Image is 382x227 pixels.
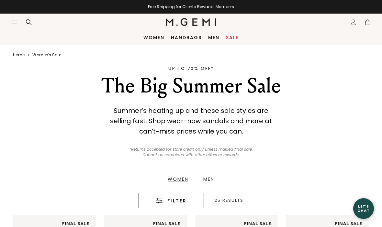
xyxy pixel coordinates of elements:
div: The Big Summer Sale [71,74,311,98]
img: M.Gemi [166,18,217,26]
span: Filter [167,197,187,205]
p: *Returns accepted for store credit only unless marked final sale. Cannot be combined with other o... [126,147,257,158]
a: Men [208,35,219,40]
a: Handbags [171,35,202,40]
a: Men [196,177,222,181]
div: Women [168,177,188,181]
button: Open site menu [11,19,17,25]
div: 125 Results [212,198,243,203]
div: Summer’s heating up and these sale styles are selling fast. Shop wear-now sandals and more at can... [104,105,278,136]
a: Women [143,35,164,40]
a: Sale [226,35,239,40]
button: Filter [139,193,204,208]
div: UP TO 70% OFF* [71,65,311,72]
div: Let's Chat [353,204,374,212]
a: Home [13,52,25,58]
div: Men [203,177,214,181]
a: Women's sale [32,52,61,58]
